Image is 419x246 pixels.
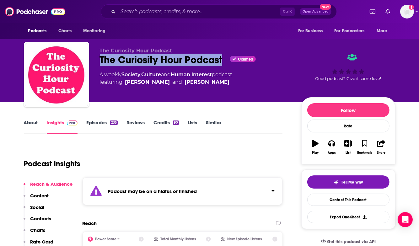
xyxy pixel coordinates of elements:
button: Reach & Audience [24,181,73,193]
button: Charts [24,227,46,239]
a: Episodes235 [86,120,117,134]
div: 235 [110,120,117,125]
button: open menu [330,25,374,37]
button: Open AdvancedNew [300,8,331,15]
img: Podchaser - Follow, Share and Rate Podcasts [5,6,65,18]
span: Claimed [238,58,253,61]
a: Human Interest [171,72,212,78]
div: Play [312,151,319,155]
button: Content [24,193,49,204]
span: Monitoring [83,27,105,35]
button: Show profile menu [400,5,414,19]
h2: Power Score™ [95,237,120,241]
p: Reach & Audience [30,181,73,187]
span: Charts [58,27,72,35]
a: Contact This Podcast [307,194,389,206]
a: Reviews [126,120,145,134]
h2: New Episode Listens [227,237,262,241]
h2: Total Monthly Listens [160,237,196,241]
span: New [320,4,331,10]
button: Social [24,204,45,216]
button: Apps [324,136,340,158]
span: Tell Me Why [341,180,363,185]
span: featuring [100,78,232,86]
a: Charts [54,25,76,37]
div: Bookmark [357,151,372,155]
button: open menu [79,25,114,37]
span: The Curiosity Hour Podcast [100,48,172,54]
div: Share [377,151,385,155]
button: Play [307,136,324,158]
span: Get this podcast via API [327,239,376,244]
button: List [340,136,356,158]
button: Bookmark [357,136,373,158]
h1: Podcast Insights [24,159,81,168]
span: and [161,72,171,78]
span: For Business [298,27,323,35]
div: A weekly podcast [100,71,232,86]
a: Culture [142,72,161,78]
button: Follow [307,103,389,117]
div: Good podcast? Give it some love! [301,48,395,87]
a: Similar [206,120,221,134]
a: Dan Sterenchuk [185,78,230,86]
button: open menu [24,25,55,37]
button: open menu [372,25,395,37]
button: Share [373,136,389,158]
p: Rate Card [30,239,54,245]
div: 90 [173,120,179,125]
span: Podcasts [28,27,47,35]
a: Show notifications dropdown [383,6,393,17]
button: open menu [294,25,331,37]
button: tell me why sparkleTell Me Why [307,175,389,189]
a: About [24,120,38,134]
svg: Add a profile image [409,5,414,10]
img: The Curiosity Hour Podcast [25,43,88,106]
button: Contacts [24,216,51,227]
div: Open Intercom Messenger [398,212,413,227]
span: and [173,78,182,86]
span: More [377,27,387,35]
img: Podchaser Pro [67,120,78,126]
p: Social [30,204,45,210]
strong: Podcast may be on a hiatus or finished [108,188,197,194]
span: Open Advanced [303,10,329,13]
span: For Podcasters [335,27,365,35]
input: Search podcasts, credits, & more... [118,7,280,17]
span: Good podcast? Give it some love! [315,76,381,81]
a: Society [122,72,141,78]
span: , [141,72,142,78]
span: Logged in as megcassidy [400,5,414,19]
div: Apps [328,151,336,155]
div: Rate [307,120,389,132]
section: Click to expand status details [83,177,283,205]
img: User Profile [400,5,414,19]
a: Tommy Estlund [125,78,170,86]
a: InsightsPodchaser Pro [47,120,78,134]
a: Credits90 [153,120,179,134]
div: List [346,151,351,155]
span: Ctrl K [280,8,295,16]
div: Search podcasts, credits, & more... [101,4,337,19]
a: Show notifications dropdown [367,6,378,17]
a: Lists [188,120,197,134]
p: Charts [30,227,46,233]
button: Export One-Sheet [307,211,389,223]
p: Contacts [30,216,51,222]
h2: Reach [83,220,97,226]
p: Content [30,193,49,199]
img: tell me why sparkle [334,180,339,185]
